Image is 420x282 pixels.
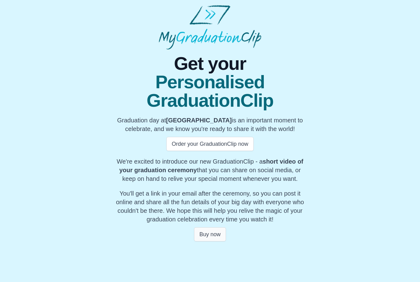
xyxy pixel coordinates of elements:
p: We're excited to introduce our new GraduationClip - a that you can share on social media, or keep... [113,157,308,183]
button: Order your GraduationClip now [166,137,253,151]
b: short video of your graduation ceremony [119,158,303,173]
img: MyGraduationClip [159,5,261,50]
b: [GEOGRAPHIC_DATA] [166,117,232,124]
button: Buy now [194,227,226,241]
span: Get your [113,54,308,73]
p: You'll get a link in your email after the ceremony, so you can post it online and share all the f... [113,189,308,224]
p: Graduation day at is an important moment to celebrate, and we know you're ready to share it with ... [113,116,308,133]
span: Personalised GraduationClip [113,73,308,110]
